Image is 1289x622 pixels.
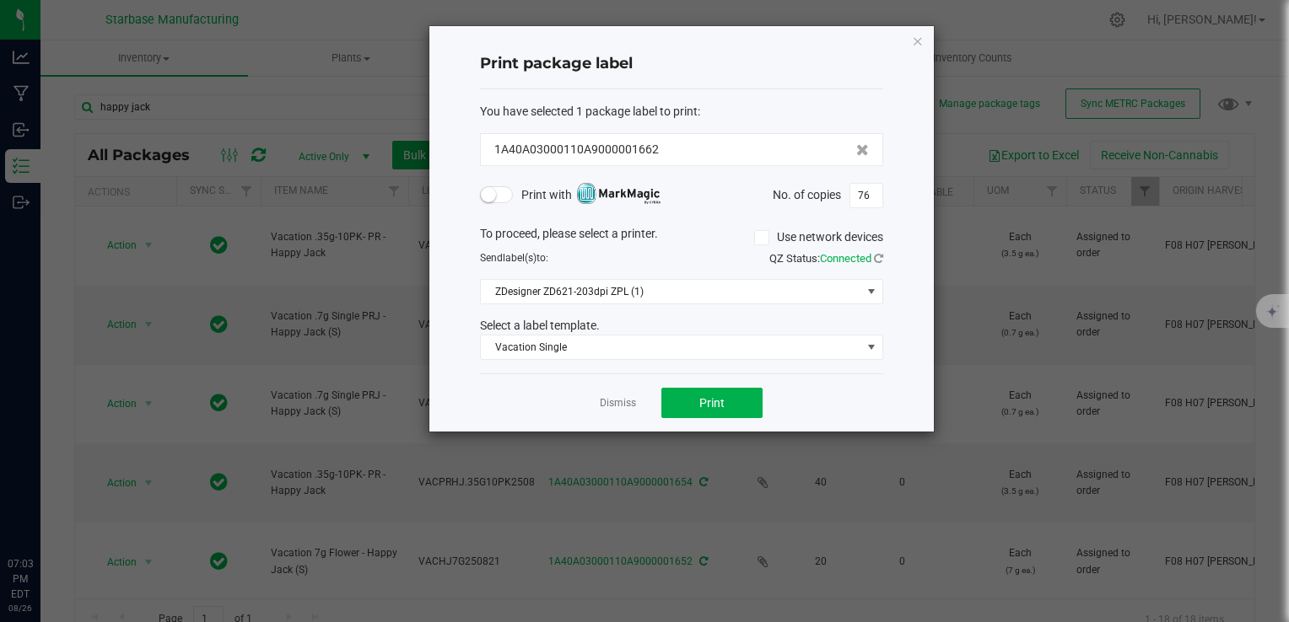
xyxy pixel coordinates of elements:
iframe: Resource center [17,487,67,538]
iframe: Resource center unread badge [50,485,70,505]
label: Use network devices [754,228,883,246]
span: You have selected 1 package label to print [480,105,698,118]
span: Connected [820,252,871,265]
span: Vacation Single [481,335,861,359]
a: Dismiss [600,396,636,410]
h4: Print package label [480,53,883,75]
div: : [480,103,883,121]
span: Print [699,396,725,410]
img: mark_magic_cybra.png [576,183,661,204]
span: QZ Status: [769,252,883,265]
div: Select a label template. [467,317,896,335]
span: No. of copies [773,187,841,201]
div: To proceed, please select a printer. [467,225,896,250]
span: 1A40A03000110A9000001662 [494,141,659,158]
span: ZDesigner ZD621-203dpi ZPL (1) [481,280,861,303]
span: Send to: [480,252,548,264]
span: Print with [521,185,661,206]
span: label(s) [503,252,537,264]
button: Print [661,388,763,418]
